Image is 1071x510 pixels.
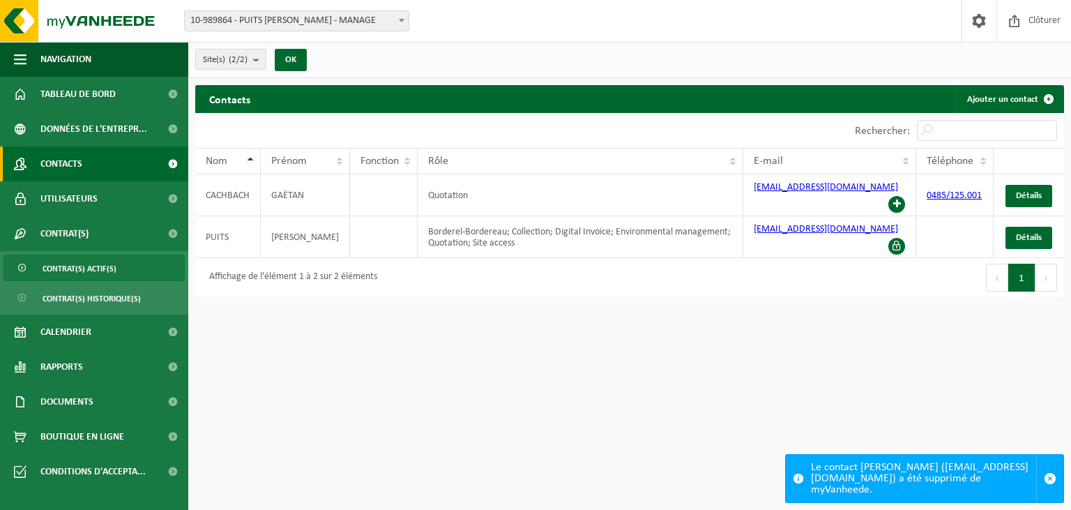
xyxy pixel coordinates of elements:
span: Détails [1016,191,1042,200]
button: Next [1035,264,1057,292]
button: OK [275,49,307,71]
span: Conditions d'accepta... [40,454,146,489]
span: Utilisateurs [40,181,98,216]
span: Navigation [40,42,91,77]
span: Site(s) [203,50,248,70]
span: Données de l'entrepr... [40,112,147,147]
span: Contrat(s) [40,216,89,251]
a: [EMAIL_ADDRESS][DOMAIN_NAME] [754,224,898,234]
span: Prénom [271,156,307,167]
td: Borderel-Bordereau; Collection; Digital Invoice; Environmental management; Quotation; Site access [418,216,743,258]
a: Contrat(s) historique(s) [3,285,185,311]
button: 1 [1008,264,1035,292]
span: Contrat(s) actif(s) [43,255,116,282]
span: Boutique en ligne [40,419,124,454]
span: Rôle [428,156,448,167]
td: CACHBACH [195,174,261,216]
a: Contrat(s) actif(s) [3,255,185,281]
label: Rechercher: [855,126,910,137]
span: Détails [1016,233,1042,242]
td: Quotation [418,174,743,216]
span: Documents [40,384,93,419]
span: E-mail [754,156,783,167]
span: Nom [206,156,227,167]
div: Le contact [PERSON_NAME] ([EMAIL_ADDRESS][DOMAIN_NAME]) a été supprimé de myVanheede. [811,455,1036,502]
span: Fonction [360,156,399,167]
count: (2/2) [229,55,248,64]
a: 0485/125.001 [927,190,982,201]
span: Rapports [40,350,83,384]
a: Ajouter un contact [956,85,1063,113]
span: Calendrier [40,315,91,350]
button: Site(s)(2/2) [195,49,266,70]
td: PUITS [195,216,261,258]
div: Affichage de l'élément 1 à 2 sur 2 éléments [202,265,377,290]
td: GAËTAN [261,174,350,216]
span: Contrat(s) historique(s) [43,285,141,312]
span: Tableau de bord [40,77,116,112]
span: 10-989864 - PUITS NICOLAS - MANAGE [184,10,409,31]
span: Téléphone [927,156,973,167]
a: Détails [1005,185,1052,207]
span: Contacts [40,147,82,181]
button: Previous [986,264,1008,292]
h2: Contacts [195,85,264,112]
td: [PERSON_NAME] [261,216,350,258]
span: 10-989864 - PUITS NICOLAS - MANAGE [185,11,409,31]
a: Détails [1005,227,1052,249]
a: [EMAIL_ADDRESS][DOMAIN_NAME] [754,182,898,193]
